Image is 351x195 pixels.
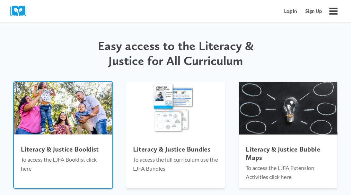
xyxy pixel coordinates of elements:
a: Sign Up [301,5,326,18]
span: Easy access to the Literacy & Justice for All Curriculum [98,38,254,68]
button: Open menu [326,4,341,18]
p: To access the full curriculum use the LJFA Bundles [133,155,218,173]
img: Cox Campus [10,6,31,16]
p: To access the LJFA Booklist click here [21,155,105,173]
img: spanish-talk-read-play-family.jpg [14,82,112,135]
p: To access the LJFA Extension Activities click here [246,163,330,181]
a: Literacy & Justice Bubble Maps To access the LJFA Extension Activities click here [239,82,337,188]
nav: Secondary Mobile Navigation [280,5,326,18]
a: Literacy & Justice Booklist To access the LJFA Booklist click here [14,82,112,188]
img: LJFA_Bundle-1-1.png [124,81,227,136]
h4: Literacy & Justice Bubble Maps [246,145,330,162]
h4: Literacy & Justice Booklist [21,145,105,153]
a: Log In [280,5,301,18]
h4: Literacy & Justice Bundles [133,145,218,153]
a: Literacy & Justice Bundles To access the full curriculum use the LJFA Bundles [126,82,225,188]
img: MicrosoftTeams-image-16-1-1024x623.png [236,81,340,136]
